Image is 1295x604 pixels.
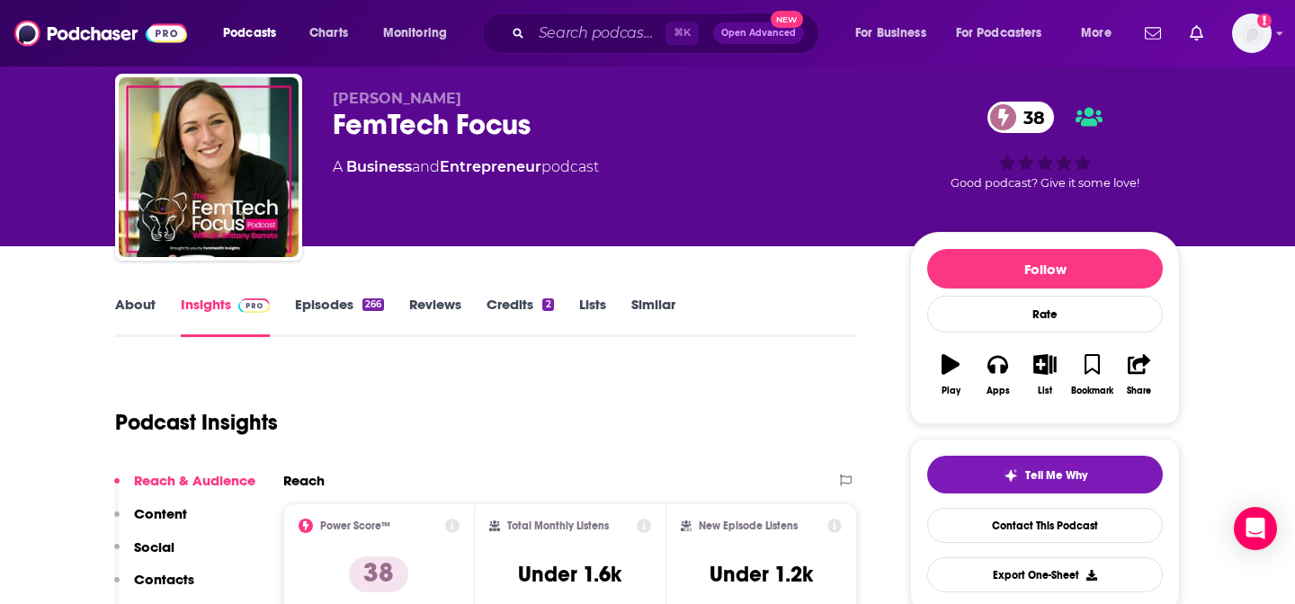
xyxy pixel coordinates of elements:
[320,520,390,532] h2: Power Score™
[987,386,1010,396] div: Apps
[944,19,1068,48] button: open menu
[114,538,174,572] button: Social
[987,102,1054,133] a: 38
[1071,386,1113,396] div: Bookmark
[721,29,796,38] span: Open Advanced
[210,19,299,48] button: open menu
[383,21,447,46] span: Monitoring
[134,571,194,588] p: Contacts
[927,296,1163,333] div: Rate
[134,472,255,489] p: Reach & Audience
[499,13,836,54] div: Search podcasts, credits, & more...
[927,456,1163,493] button: tell me why sparkleTell Me Why
[974,342,1021,407] button: Apps
[1022,342,1068,407] button: List
[1232,13,1272,53] span: Logged in as autumncomm
[927,557,1163,592] button: Export One-Sheet
[843,19,949,48] button: open menu
[542,298,553,311] div: 2
[927,508,1163,543] a: Contact This Podcast
[181,296,270,337] a: InsightsPodchaser Pro
[710,561,813,588] h3: Under 1.2k
[951,176,1139,190] span: Good podcast? Give it some love!
[1038,386,1052,396] div: List
[942,386,960,396] div: Play
[295,296,384,337] a: Episodes266
[283,472,325,489] h2: Reach
[371,19,470,48] button: open menu
[134,538,174,555] p: Social
[507,520,609,532] h2: Total Monthly Listens
[1025,468,1087,483] span: Tell Me Why
[115,409,278,436] h1: Podcast Insights
[855,21,926,46] span: For Business
[223,21,276,46] span: Podcasts
[114,505,187,538] button: Content
[631,296,675,337] a: Similar
[1232,13,1272,53] img: User Profile
[1257,13,1272,28] svg: Add a profile image
[927,249,1163,289] button: Follow
[579,296,606,337] a: Lists
[362,298,384,311] div: 266
[114,472,255,505] button: Reach & Audience
[119,77,299,257] img: FemTech Focus
[298,19,359,48] a: Charts
[1116,342,1163,407] button: Share
[238,298,270,313] img: Podchaser Pro
[333,156,599,178] div: A podcast
[115,296,156,337] a: About
[910,90,1180,201] div: 38Good podcast? Give it some love!
[346,158,412,175] a: Business
[409,296,461,337] a: Reviews
[531,19,665,48] input: Search podcasts, credits, & more...
[1068,19,1134,48] button: open menu
[1234,507,1277,550] div: Open Intercom Messenger
[1127,386,1151,396] div: Share
[927,342,974,407] button: Play
[1005,102,1054,133] span: 38
[349,556,408,592] p: 38
[1183,18,1210,49] a: Show notifications dropdown
[487,296,553,337] a: Credits2
[309,21,348,46] span: Charts
[771,11,803,28] span: New
[1068,342,1115,407] button: Bookmark
[713,22,804,44] button: Open AdvancedNew
[333,90,461,107] span: [PERSON_NAME]
[440,158,541,175] a: Entrepreneur
[1138,18,1168,49] a: Show notifications dropdown
[665,22,699,45] span: ⌘ K
[412,158,440,175] span: and
[14,16,187,50] img: Podchaser - Follow, Share and Rate Podcasts
[518,561,621,588] h3: Under 1.6k
[134,505,187,522] p: Content
[114,571,194,604] button: Contacts
[1232,13,1272,53] button: Show profile menu
[1004,468,1018,483] img: tell me why sparkle
[699,520,798,532] h2: New Episode Listens
[956,21,1042,46] span: For Podcasters
[1081,21,1112,46] span: More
